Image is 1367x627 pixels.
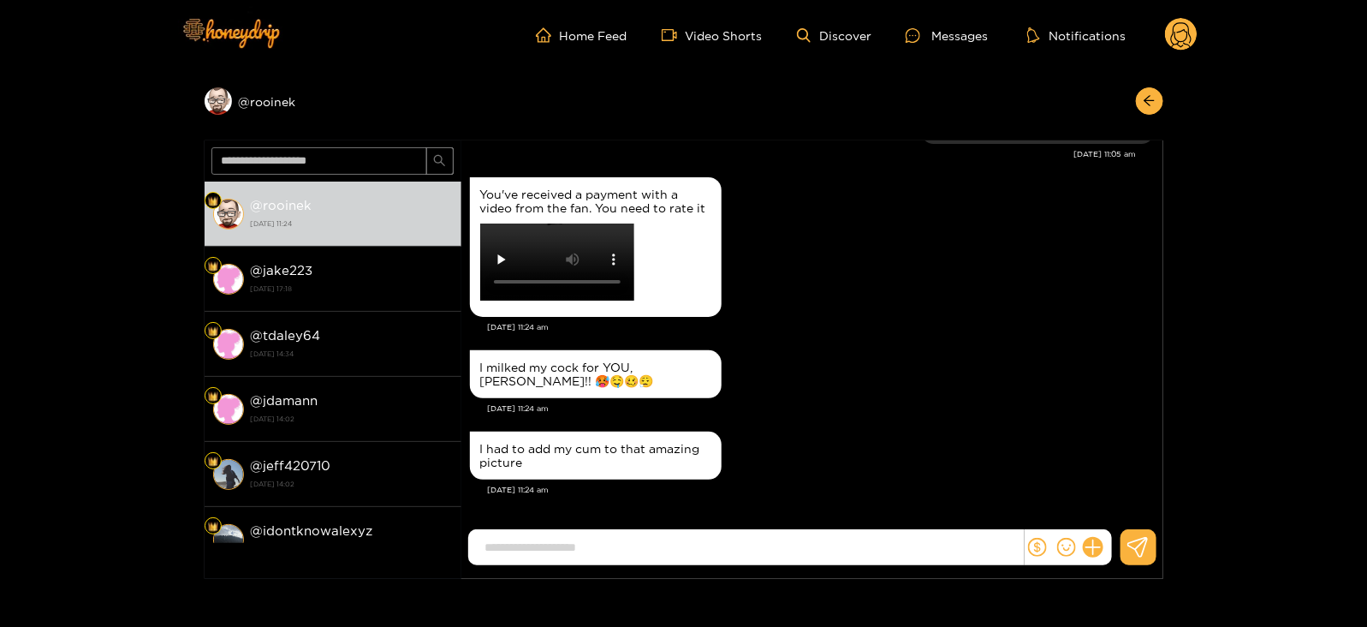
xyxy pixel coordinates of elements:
[213,329,244,360] img: conversation
[1025,534,1050,560] button: dollar
[251,216,453,231] strong: [DATE] 11:24
[251,346,453,361] strong: [DATE] 14:34
[662,27,686,43] span: video-camera
[488,321,1155,333] div: [DATE] 11:24 am
[480,442,711,469] div: I had to add my cum to that amazing picture
[251,541,453,557] strong: [DATE] 14:02
[470,177,722,317] div: Oct. 1, 11:24 am
[208,261,218,272] img: Fan Level
[251,523,373,538] strong: @ idontknowalexyz
[426,147,454,175] button: search
[662,27,763,43] a: Video Shorts
[208,196,218,206] img: Fan Level
[433,154,446,169] span: search
[480,361,711,388] div: I milked my cock for YOU, [PERSON_NAME]!! 🥵🤤🥴😮‍💨
[213,264,244,295] img: conversation
[213,459,244,490] img: conversation
[1136,87,1163,115] button: arrow-left
[1028,538,1047,557] span: dollar
[213,394,244,425] img: conversation
[208,326,218,337] img: Fan Level
[251,281,453,296] strong: [DATE] 17:18
[205,87,461,115] div: @rooinek
[251,476,453,492] strong: [DATE] 14:02
[213,199,244,230] img: conversation
[251,198,312,212] strong: @ rooinek
[208,457,218,467] img: Fan Level
[906,26,988,45] div: Messages
[251,328,321,343] strong: @ tdaley64
[213,524,244,555] img: conversation
[536,27,560,43] span: home
[536,27,627,43] a: Home Feed
[470,432,722,480] div: Oct. 1, 11:24 am
[251,393,318,408] strong: @ jdamann
[470,148,1137,160] div: [DATE] 11:05 am
[251,458,331,473] strong: @ jeff420710
[480,188,711,215] div: You've received a payment with a video from the fan. You need to rate it
[470,350,722,398] div: Oct. 1, 11:24 am
[1143,94,1156,109] span: arrow-left
[251,263,313,278] strong: @ jake223
[797,28,871,43] a: Discover
[208,522,218,532] img: Fan Level
[488,403,1155,415] div: [DATE] 11:24 am
[488,484,1155,496] div: [DATE] 11:24 am
[251,411,453,427] strong: [DATE] 14:02
[208,391,218,402] img: Fan Level
[1057,538,1076,557] span: smile
[480,289,634,304] a: Click to view full content
[1022,27,1131,44] button: Notifications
